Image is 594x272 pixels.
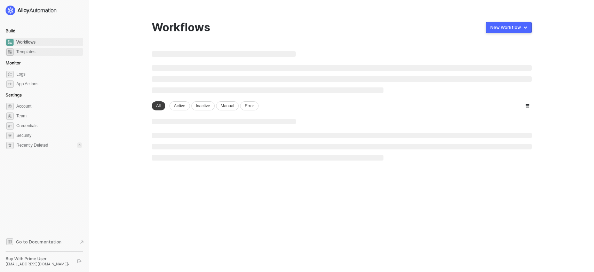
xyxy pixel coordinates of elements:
div: Workflows [152,21,210,34]
span: settings [6,103,14,110]
div: Manual [216,101,239,110]
span: team [6,112,14,120]
span: Account [16,102,82,110]
span: Team [16,112,82,120]
span: settings [6,142,14,149]
span: credentials [6,122,14,130]
span: document-arrow [78,239,85,246]
div: App Actions [16,81,38,87]
span: Logs [16,70,82,78]
span: Recently Deleted [16,142,48,148]
span: logout [77,259,81,263]
div: Error [240,101,259,110]
a: logo [6,6,83,15]
span: documentation [6,238,13,245]
span: Settings [6,92,22,98]
div: Inactive [191,101,215,110]
div: 0 [77,142,82,148]
a: Knowledge Base [6,238,84,246]
span: dashboard [6,39,14,46]
span: icon-logs [6,71,14,78]
span: Security [16,131,82,140]
div: New Workflow [490,25,521,30]
div: All [152,101,165,110]
span: Workflows [16,38,82,46]
div: [EMAIL_ADDRESS][DOMAIN_NAME] • [6,262,71,266]
span: Monitor [6,60,21,65]
span: Build [6,28,15,33]
img: logo [6,6,57,15]
span: marketplace [6,48,14,56]
span: Credentials [16,122,82,130]
div: Buy With Prime User [6,256,71,262]
span: icon-app-actions [6,80,14,88]
button: New Workflow [486,22,532,33]
span: security [6,132,14,139]
span: Go to Documentation [16,239,62,245]
span: Templates [16,48,82,56]
div: Active [169,101,190,110]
